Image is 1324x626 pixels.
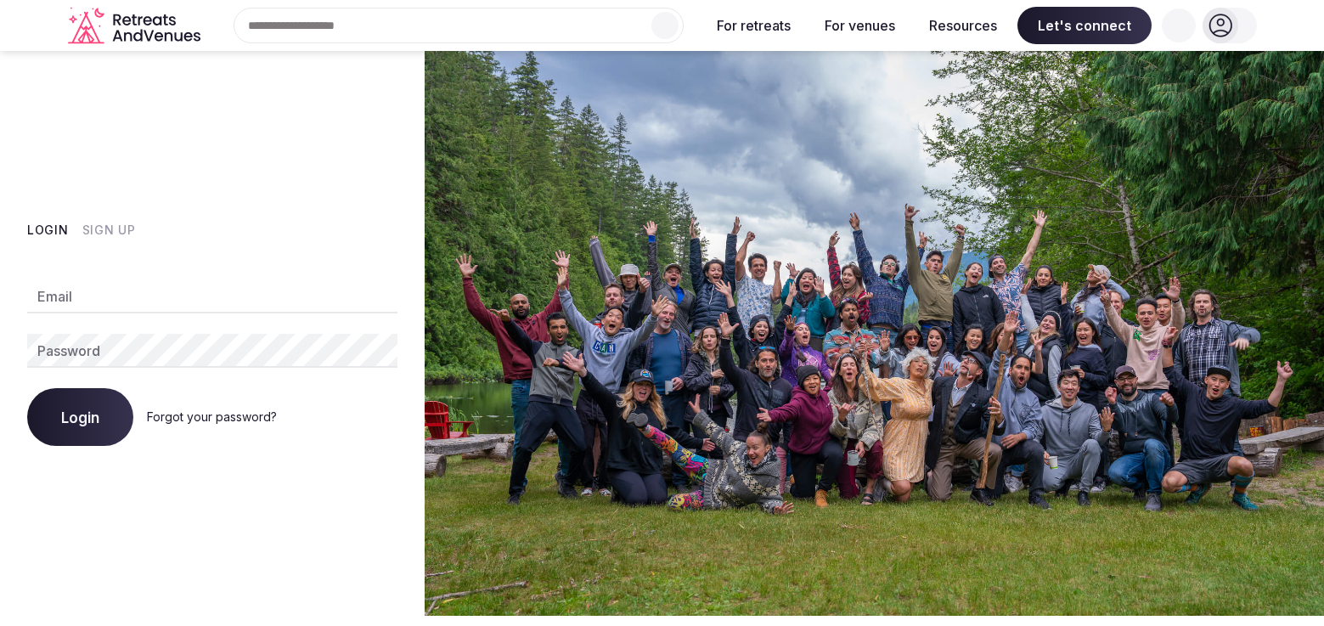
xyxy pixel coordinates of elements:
[703,7,804,44] button: For retreats
[27,222,69,239] button: Login
[68,7,204,45] svg: Retreats and Venues company logo
[82,222,136,239] button: Sign Up
[61,409,99,426] span: Login
[147,409,277,424] a: Forgot your password?
[27,388,133,446] button: Login
[68,7,204,45] a: Visit the homepage
[811,7,909,44] button: For venues
[1017,7,1152,44] span: Let's connect
[916,7,1011,44] button: Resources
[425,51,1324,616] img: My Account Background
